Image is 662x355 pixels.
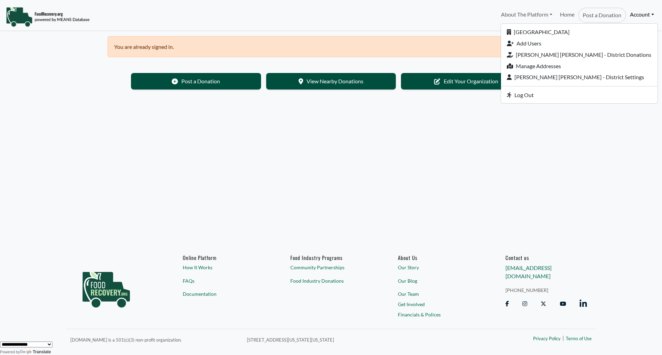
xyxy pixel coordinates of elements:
[70,335,239,344] p: [DOMAIN_NAME] is a 501(c)(3) non-profit organization.
[501,60,658,72] a: Manage Addresses
[505,254,587,261] h6: Contact us
[401,73,531,90] a: Edit Your Organization
[398,254,479,261] a: About Us
[533,335,561,342] a: Privacy Policy
[562,334,564,342] span: |
[398,290,479,297] a: Our Team
[20,349,51,354] a: Translate
[398,311,479,318] a: Financials & Polices
[75,254,137,320] img: food_recovery_green_logo-76242d7a27de7ed26b67be613a865d9c9037ba317089b267e0515145e5e51427.png
[556,8,578,23] a: Home
[183,290,264,297] a: Documentation
[501,49,658,60] a: [PERSON_NAME] [PERSON_NAME] - District Donations
[566,335,592,342] a: Terms of Use
[290,277,372,284] a: Food Industry Donations
[183,277,264,284] a: FAQs
[20,350,33,355] img: Google Translate
[108,36,554,57] div: You are already signed in.
[501,89,658,101] a: Log Out
[578,8,626,23] a: Post a Donation
[290,254,372,261] h6: Food Industry Programs
[626,8,658,21] a: Account
[131,73,261,90] a: Post a Donation
[398,301,479,308] a: Get Involved
[183,264,264,271] a: How It Works
[497,8,556,21] a: About The Platform
[505,286,587,293] a: [PHONE_NUMBER]
[501,72,658,83] a: [PERSON_NAME] [PERSON_NAME] - District Settings
[398,277,479,284] a: Our Blog
[266,73,396,90] a: View Nearby Donations
[501,38,658,49] a: Add Users
[290,264,372,271] a: Community Partnerships
[183,254,264,261] h6: Online Platform
[505,264,552,279] a: [EMAIL_ADDRESS][DOMAIN_NAME]
[247,335,459,344] p: [STREET_ADDRESS][US_STATE][US_STATE]
[398,264,479,271] a: Our Story
[6,7,90,27] img: NavigationLogo_FoodRecovery-91c16205cd0af1ed486a0f1a7774a6544ea792ac00100771e7dd3ec7c0e58e41.png
[501,27,658,38] a: [GEOGRAPHIC_DATA]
